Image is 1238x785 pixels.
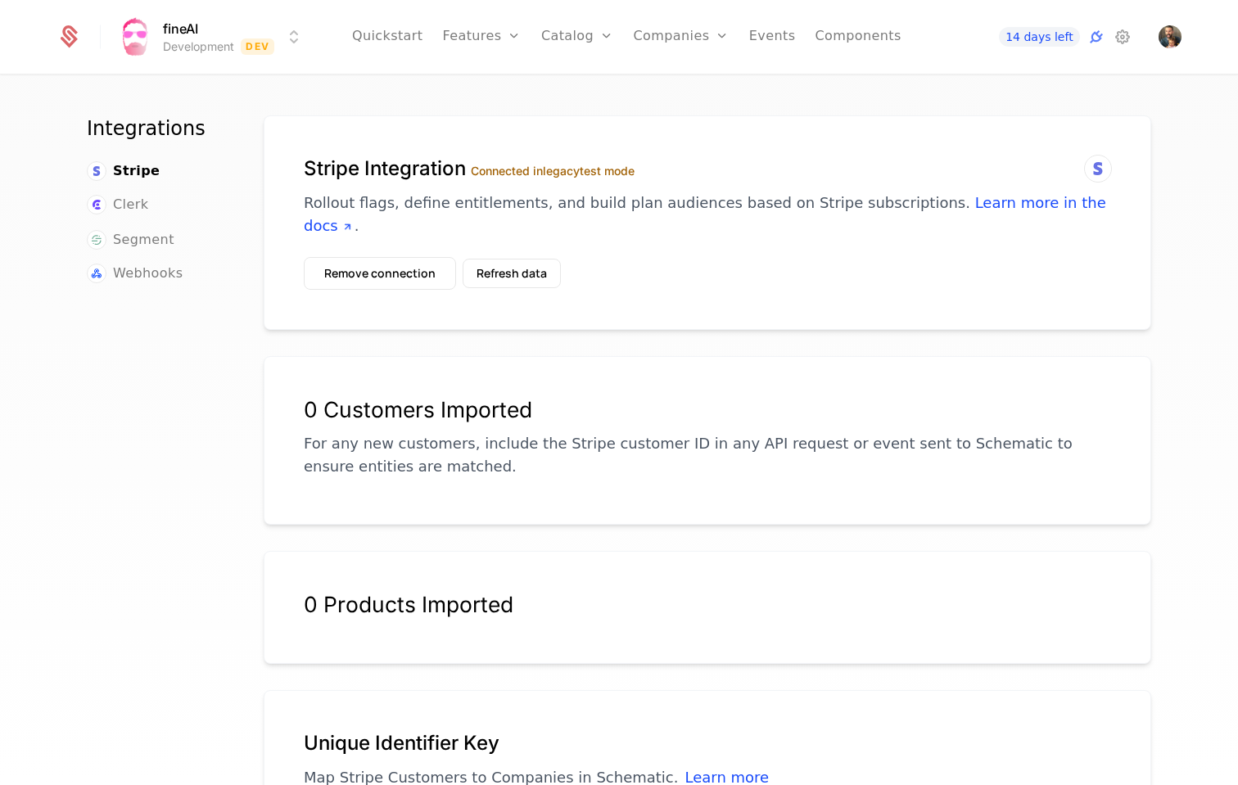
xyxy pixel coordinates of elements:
h1: Stripe Integration [304,156,1111,182]
h1: Integrations [87,115,224,142]
a: Stripe [87,161,160,181]
span: Stripe [113,161,160,181]
button: Refresh data [463,259,561,288]
a: Segment [87,230,174,250]
button: Remove connection [304,257,456,290]
h1: Unique Identifier Key [304,730,1111,756]
div: Development [163,38,234,55]
a: Settings [1113,27,1132,47]
p: Rollout flags, define entitlements, and build plan audiences based on Stripe subscriptions. . [304,192,1111,237]
div: 0 Customers Imported [304,396,1111,422]
label: Connected in legacy test mode [471,164,635,178]
div: 0 Products Imported [304,591,1111,617]
span: Clerk [113,195,148,214]
p: For any new customers, include the Stripe customer ID in any API request or event sent to Schemat... [304,432,1111,478]
a: Integrations [1087,27,1106,47]
button: Open user button [1159,25,1182,48]
span: fineAI [163,19,198,38]
a: Webhooks [87,264,183,283]
span: Webhooks [113,264,183,283]
img: fineAI [115,17,155,56]
span: Dev [241,38,274,55]
a: Clerk [87,195,148,214]
a: 14 days left [999,27,1079,47]
button: Select environment [120,19,304,55]
nav: Main [87,115,224,284]
img: Tiago Formosinho [1159,25,1182,48]
span: Segment [113,230,174,250]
